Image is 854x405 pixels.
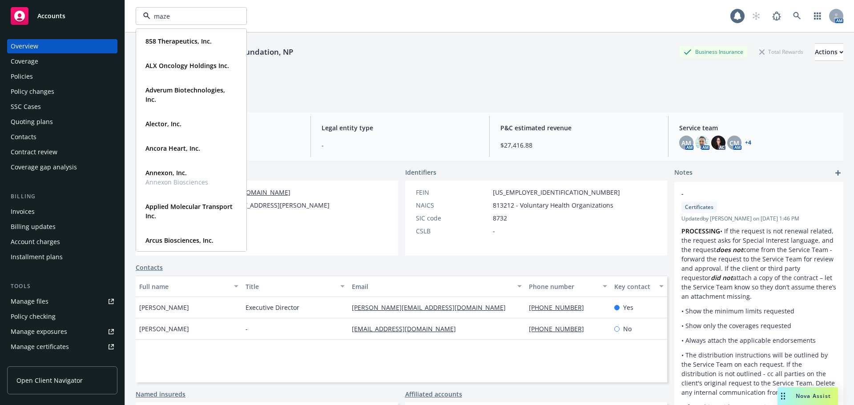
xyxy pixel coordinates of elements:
a: Billing updates [7,220,117,234]
button: Title [242,276,348,297]
a: +4 [745,140,751,145]
div: Policy changes [11,84,54,99]
div: Drag to move [777,387,789,405]
div: Contacts [11,130,36,144]
span: Accounts [37,12,65,20]
strong: Alector, Inc. [145,120,181,128]
div: Actions [815,44,843,60]
a: SSC Cases [7,100,117,114]
span: Service team [679,123,836,132]
span: Open Client Navigator [16,376,83,385]
span: AM [681,138,691,148]
a: Account charges [7,235,117,249]
a: Manage certificates [7,340,117,354]
div: Tools [7,282,117,291]
span: Annexon Biosciences [145,177,208,187]
strong: Annexon, Inc. [145,168,187,177]
div: CSLB [416,226,489,236]
div: Installment plans [11,250,63,264]
span: CM [729,138,739,148]
span: [PERSON_NAME] [139,303,189,312]
span: [STREET_ADDRESS][PERSON_NAME] [223,200,330,210]
img: photo [695,136,709,150]
button: Email [348,276,525,297]
div: SSC Cases [11,100,41,114]
div: Coverage [11,54,38,68]
div: Manage files [11,294,48,309]
a: Installment plans [7,250,117,264]
div: Billing [7,192,117,201]
div: Email [352,282,512,291]
p: • The distribution instructions will be outlined by the Service Team on each request. If the dist... [681,350,836,397]
div: Full name [139,282,229,291]
a: Policy checking [7,309,117,324]
span: $27,416.88 [500,140,657,150]
p: • Always attach the applicable endorsements [681,336,836,345]
a: [EMAIL_ADDRESS][DOMAIN_NAME] [352,325,463,333]
div: NAICS [416,200,489,210]
span: Executive Director [246,303,299,312]
p: • Show the minimum limits requested [681,306,836,316]
p: • If the request is not renewal related, the request asks for Special Interest language, and the ... [681,226,836,301]
span: Yes [623,303,633,312]
a: Policy changes [7,84,117,99]
div: Manage exposures [11,325,67,339]
a: add [833,168,843,178]
span: Certificates [685,203,713,211]
span: Legal entity type [322,123,479,132]
strong: 858 Therapeutics, Inc. [145,37,212,45]
button: Full name [136,276,242,297]
strong: Ancora Heart, Inc. [145,144,200,152]
p: • Show only the coverages requested [681,321,836,330]
div: Quoting plans [11,115,53,129]
div: Manage certificates [11,340,69,354]
span: [PERSON_NAME] [139,324,189,333]
span: Identifiers [405,168,436,177]
a: Coverage [7,54,117,68]
div: Billing updates [11,220,56,234]
div: Invoices [11,205,35,219]
strong: Applied Molecular Transport Inc. [145,202,233,220]
a: Manage exposures [7,325,117,339]
strong: Adverum Biotechnologies, Inc. [145,86,225,104]
a: [PHONE_NUMBER] [529,303,591,312]
span: 8732 [493,213,507,223]
span: - [246,324,248,333]
div: Policies [11,69,33,84]
button: Nova Assist [777,387,838,405]
div: FEIN [416,188,489,197]
em: did not [711,273,733,282]
strong: Arcus Biosciences, Inc. [145,236,213,245]
img: photo [711,136,725,150]
a: Named insureds [136,389,185,399]
a: Policies [7,69,117,84]
button: Key contact [611,276,667,297]
a: [PHONE_NUMBER] [529,325,591,333]
button: Actions [815,43,843,61]
a: Contract review [7,145,117,159]
span: - [322,140,479,150]
span: Nova Assist [796,392,831,400]
div: Phone number [529,282,597,291]
div: Business Insurance [679,46,748,57]
a: [URL][DOMAIN_NAME] [223,188,290,196]
a: [PERSON_NAME][EMAIL_ADDRESS][DOMAIN_NAME] [352,303,513,312]
button: Phone number [525,276,610,297]
span: Updated by [PERSON_NAME] on [DATE] 1:46 PM [681,215,836,223]
a: Manage claims [7,355,117,369]
a: Accounts [7,4,117,28]
a: Search [788,7,806,25]
em: does not [716,245,743,254]
div: Title [246,282,335,291]
a: Quoting plans [7,115,117,129]
a: Report a Bug [768,7,786,25]
a: Start snowing [747,7,765,25]
span: 813212 - Voluntary Health Organizations [493,200,613,210]
div: Contract review [11,145,57,159]
a: Coverage gap analysis [7,160,117,174]
input: Filter by keyword [150,12,229,21]
div: SIC code [416,213,489,223]
a: Contacts [136,263,163,272]
span: P&C estimated revenue [500,123,657,132]
a: Overview [7,39,117,53]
